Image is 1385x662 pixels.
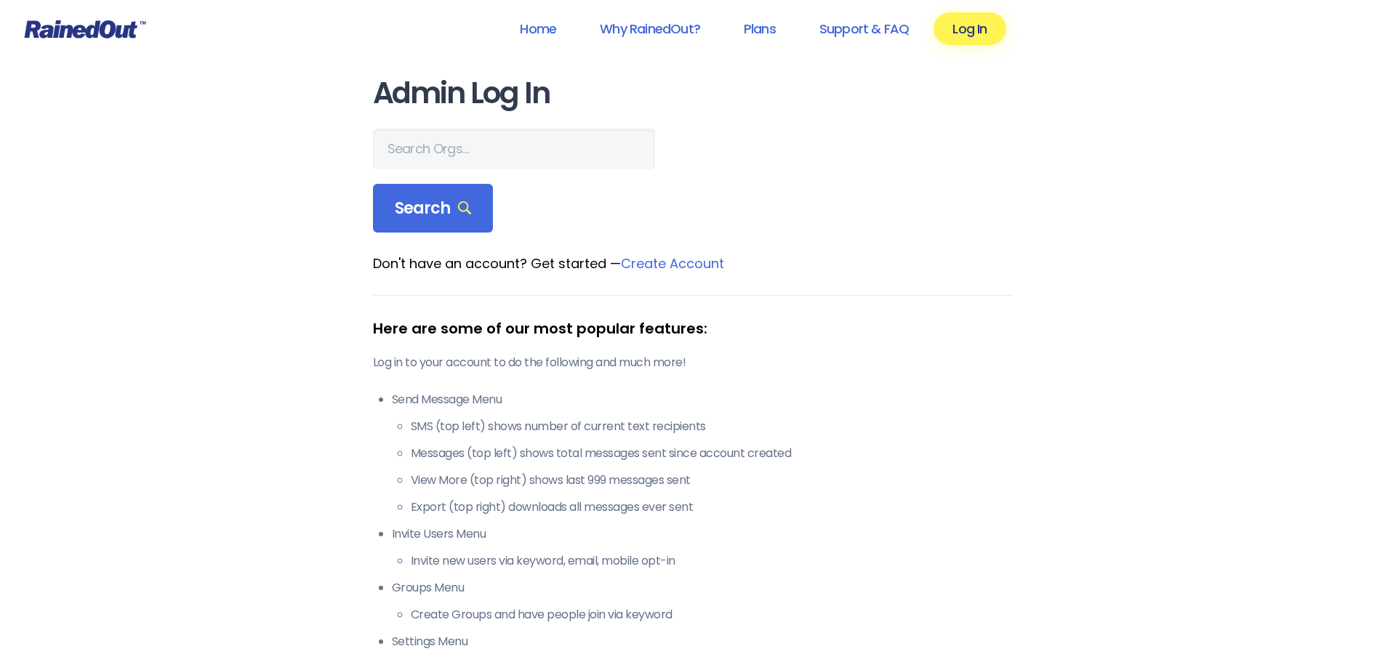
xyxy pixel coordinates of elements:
li: Create Groups and have people join via keyword [411,606,1013,623]
h1: Admin Log In [373,77,1013,110]
li: Invite new users via keyword, email, mobile opt-in [411,552,1013,570]
li: SMS (top left) shows number of current text recipients [411,418,1013,435]
a: Support & FAQ [800,12,928,45]
li: Export (top right) downloads all messages ever sent [411,498,1013,516]
a: Plans [725,12,795,45]
li: Groups Menu [392,579,1013,623]
li: Messages (top left) shows total messages sent since account created [411,445,1013,462]
a: Log In [934,12,1005,45]
a: Why RainedOut? [581,12,719,45]
a: Home [501,12,575,45]
li: Send Message Menu [392,391,1013,516]
div: Here are some of our most popular features: [373,318,1013,339]
p: Log in to your account to do the following and much more! [373,354,1013,371]
a: Create Account [621,254,724,273]
li: View More (top right) shows last 999 messages sent [411,472,1013,489]
li: Invite Users Menu [392,525,1013,570]
input: Search Orgs… [373,129,655,169]
span: Search [395,198,472,219]
div: Search [373,184,494,233]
